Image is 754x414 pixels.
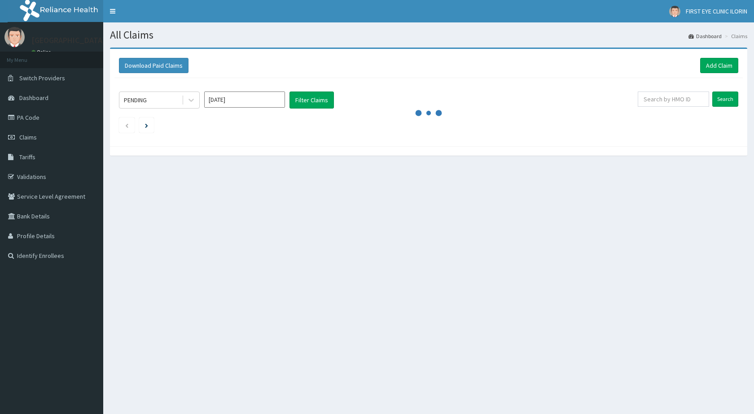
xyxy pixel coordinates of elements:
[686,7,747,15] span: FIRST EYE CLINIC ILORIN
[19,94,48,102] span: Dashboard
[110,29,747,41] h1: All Claims
[669,6,680,17] img: User Image
[119,58,188,73] button: Download Paid Claims
[125,121,129,129] a: Previous page
[638,92,709,107] input: Search by HMO ID
[19,153,35,161] span: Tariffs
[145,121,148,129] a: Next page
[31,49,53,55] a: Online
[204,92,285,108] input: Select Month and Year
[712,92,738,107] input: Search
[289,92,334,109] button: Filter Claims
[415,100,442,126] svg: audio-loading
[4,27,25,47] img: User Image
[723,32,747,40] li: Claims
[19,133,37,141] span: Claims
[124,96,147,105] div: PENDING
[19,74,65,82] span: Switch Providers
[700,58,738,73] a: Add Claim
[31,36,105,44] p: [GEOGRAPHIC_DATA]
[688,32,722,40] a: Dashboard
